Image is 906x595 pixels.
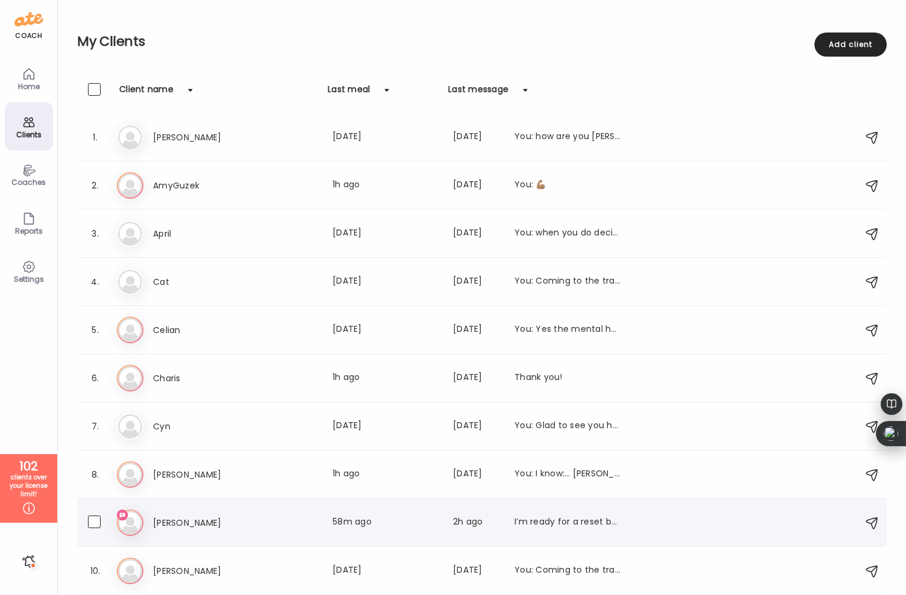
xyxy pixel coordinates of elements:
[88,419,102,434] div: 7.
[153,323,259,337] h3: Celian
[453,564,500,578] div: [DATE]
[7,83,51,90] div: Home
[88,564,102,578] div: 10.
[88,178,102,193] div: 2.
[77,33,887,51] h2: My Clients
[7,227,51,235] div: Reports
[453,419,500,434] div: [DATE]
[153,226,259,241] h3: April
[4,459,53,473] div: 102
[333,130,439,145] div: [DATE]
[14,10,43,29] img: ate
[514,226,620,241] div: You: when you do decide to come, just introduce yourself and say that you are a CLINIC patient do...
[333,371,439,385] div: 1h ago
[333,419,439,434] div: [DATE]
[333,516,439,530] div: 58m ago
[453,130,500,145] div: [DATE]
[88,371,102,385] div: 6.
[153,371,259,385] h3: Charis
[7,178,51,186] div: Coaches
[453,467,500,482] div: [DATE]
[333,467,439,482] div: 1h ago
[514,516,620,530] div: I’m ready for a reset but will be very curious about where the challenges will be, especially wit...
[333,178,439,193] div: 1h ago
[514,467,620,482] div: You: I know:… [PERSON_NAME] but feels like [DATE]
[88,467,102,482] div: 8.
[514,419,620,434] div: You: Glad to see you here! Let’s gooooo
[453,178,500,193] div: [DATE]
[153,419,259,434] h3: Cyn
[328,83,370,102] div: Last meal
[514,275,620,289] div: You: Coming to the training tonight? Get your exercise questions answered!
[514,130,620,145] div: You: how are you [PERSON_NAME]?? you've been quiet...
[119,83,173,102] div: Client name
[153,516,259,530] h3: [PERSON_NAME]
[453,275,500,289] div: [DATE]
[453,226,500,241] div: [DATE]
[4,473,53,499] div: clients over your license limit!
[88,275,102,289] div: 4.
[333,564,439,578] div: [DATE]
[15,31,42,41] div: coach
[514,323,620,337] div: You: Yes the mental health aspect of the constant worry and self shame is very real. I get it and...
[153,130,259,145] h3: [PERSON_NAME]
[448,83,508,102] div: Last message
[514,371,620,385] div: Thank you!
[333,275,439,289] div: [DATE]
[453,371,500,385] div: [DATE]
[514,178,620,193] div: You: 💪🏽
[88,323,102,337] div: 5.
[153,178,259,193] h3: AmyGuzek
[153,564,259,578] h3: [PERSON_NAME]
[333,226,439,241] div: [DATE]
[7,131,51,139] div: Clients
[453,516,500,530] div: 2h ago
[514,564,620,578] div: You: Coming to the training tonight? Get your exercise questions answered!
[88,130,102,145] div: 1.
[333,323,439,337] div: [DATE]
[153,467,259,482] h3: [PERSON_NAME]
[453,323,500,337] div: [DATE]
[7,275,51,283] div: Settings
[88,226,102,241] div: 3.
[153,275,259,289] h3: Cat
[814,33,887,57] div: Add client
